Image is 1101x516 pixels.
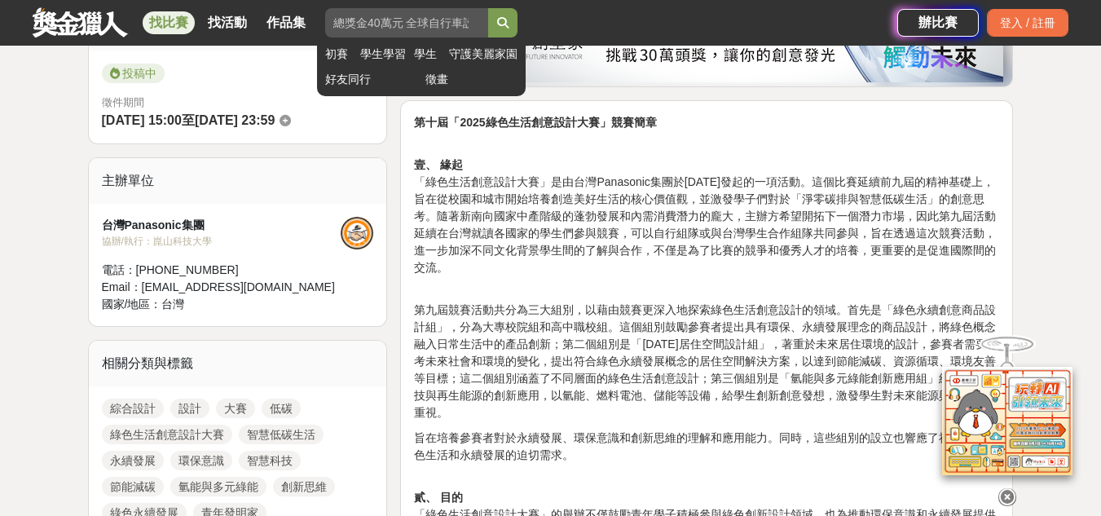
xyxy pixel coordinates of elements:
[325,8,488,37] input: 總獎金40萬元 全球自行車設計比賽
[102,262,341,279] div: 電話： [PHONE_NUMBER]
[414,430,999,464] p: 旨在培養參賽者對於永續發展、環保意識和創新思維的理解和應用能力。同時，這些組別的設立也響應了社會對於綠色生活和永續發展的迫切需求。
[449,46,517,63] a: 守護美麗家園
[273,477,335,496] a: 創新思維
[414,139,999,276] p: 「綠色生活創意設計大賽」是由台灣Panasonic集團於[DATE]發起的一項活動。這個比賽延續前九屆的精神基礎上，旨在從校園和城市開始培養創造美好生活的核心價值觀，並激發學子們對於「淨零碳排與...
[414,116,656,129] strong: 第十屆「2025綠色生活創意設計大賽」競賽簡章
[239,451,301,470] a: 智慧科技
[102,399,164,418] a: 綜合設計
[102,217,341,234] div: 台灣Panasonic集團
[89,158,387,204] div: 主辦單位
[410,9,1003,82] img: be6ed63e-7b41-4cb8-917a-a53bd949b1b4.png
[425,71,517,88] a: 徵畫
[262,399,301,418] a: 低碳
[102,477,164,496] a: 節能減碳
[260,11,312,34] a: 作品集
[102,425,232,444] a: 綠色生活創意設計大賽
[414,491,463,504] strong: 貳、 目的
[143,11,195,34] a: 找比賽
[102,451,164,470] a: 永續發展
[102,279,341,296] div: Email： [EMAIL_ADDRESS][DOMAIN_NAME]
[102,96,144,108] span: 徵件期間
[170,477,266,496] a: 氫能與多元綠能
[414,158,463,171] strong: 壹、 緣起
[239,425,324,444] a: 智慧低碳生活
[89,341,387,386] div: 相關分類與標籤
[170,451,232,470] a: 環保意識
[216,399,255,418] a: 大賽
[414,284,999,421] p: 第九屆競賽活動共分為三大組別，以藉由競賽更深入地探索綠色生活創意設計的領域。首先是「綠色永續創意商品設計組」，分為大專校院組和高中職校組。這個組別鼓勵參賽者提出具有環保、永續發展理念的商品設計，...
[201,11,253,34] a: 找活動
[987,9,1068,37] div: 登入 / 註冊
[182,113,195,127] span: 至
[414,46,441,63] a: 學生
[897,9,979,37] a: 辦比賽
[170,399,209,418] a: 設計
[102,234,341,249] div: 協辦/執行： 崑山科技大學
[102,298,162,311] span: 國家/地區：
[325,71,417,88] a: 好友同行
[102,64,165,83] span: 投稿中
[360,46,406,63] a: 學生學習
[161,298,184,311] span: 台灣
[942,367,1072,475] img: d2146d9a-e6f6-4337-9592-8cefde37ba6b.png
[102,113,182,127] span: [DATE] 15:00
[325,46,352,63] a: 初賽
[195,113,275,127] span: [DATE] 23:59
